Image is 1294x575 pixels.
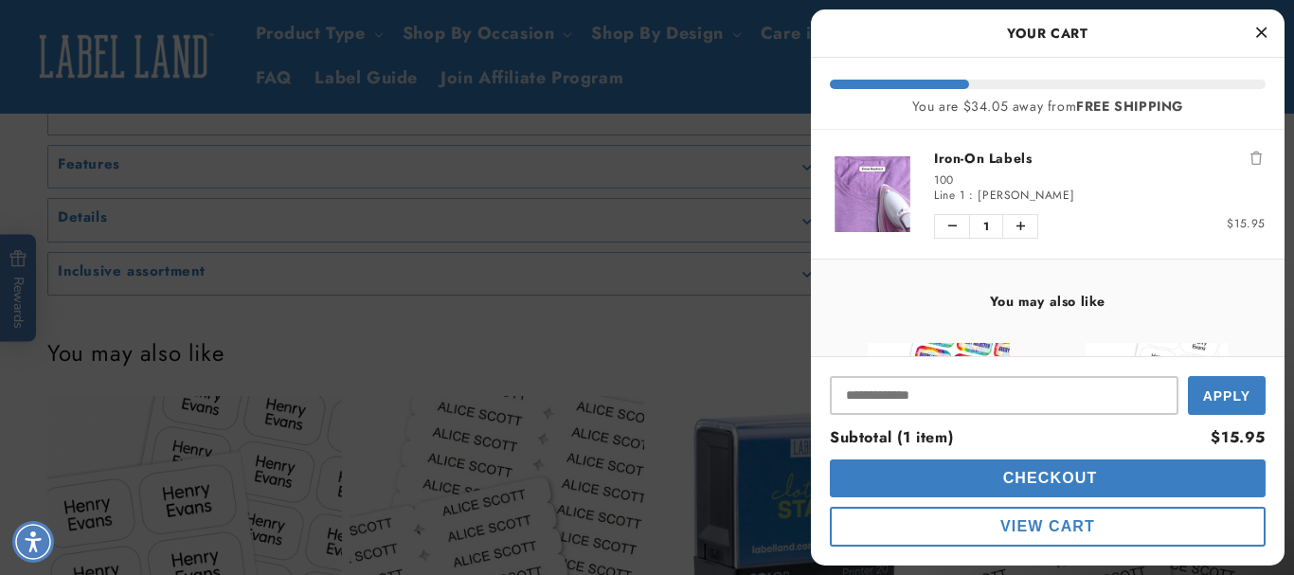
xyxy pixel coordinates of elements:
span: Line 1 [934,187,965,204]
button: Decrease quantity of Iron-On Labels [935,215,969,238]
span: Checkout [998,470,1098,486]
button: Increase quantity of Iron-On Labels [1003,215,1037,238]
li: product [830,130,1266,259]
span: [PERSON_NAME] [978,187,1074,204]
a: Iron-On Labels [934,149,1266,168]
button: cart [830,507,1266,547]
button: Close Cart [1247,19,1275,47]
div: 100 [934,172,1266,188]
button: cart [830,459,1266,497]
input: Input Discount [830,376,1178,415]
img: Iron-On Labels - Label Land [830,156,915,231]
div: $15.95 [1211,424,1266,452]
button: Apply [1188,376,1266,415]
span: $15.95 [1227,215,1266,232]
h2: Your Cart [830,19,1266,47]
button: Remove Iron-On Labels [1247,149,1266,168]
span: View Cart [1000,518,1095,534]
h4: You may also like [830,293,1266,310]
div: Accessibility Menu [12,521,54,563]
span: 1 [969,215,1003,238]
span: Apply [1203,388,1250,404]
span: Subtotal (1 item) [830,426,953,448]
button: What material are the labels made of? [34,106,269,142]
button: Are these labels comfortable to wear? [34,53,269,89]
b: FREE SHIPPING [1076,97,1183,116]
iframe: Sign Up via Text for Offers [15,423,240,480]
span: : [969,187,974,204]
img: Color Stick N' Wear® Labels - Label Land [868,343,1010,485]
div: You are $34.05 away from [830,99,1266,115]
img: stick and wear labels [1086,343,1228,485]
